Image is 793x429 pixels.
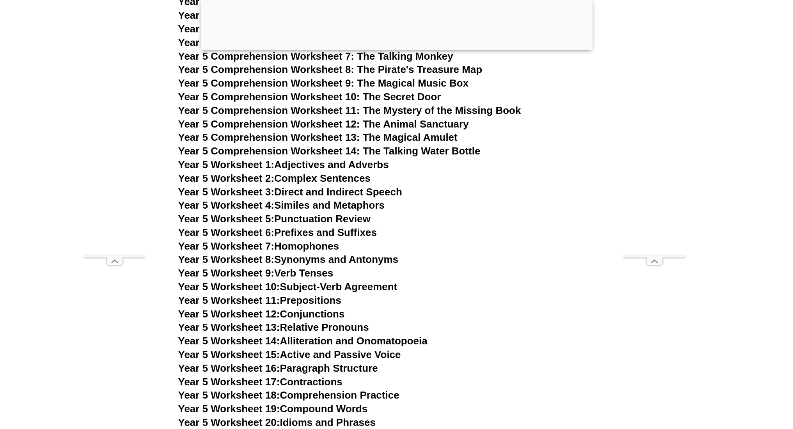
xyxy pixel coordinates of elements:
span: Year 5 Worksheet 11: [178,294,280,306]
a: Year 5 Worksheet 11:Prepositions [178,294,341,306]
iframe: Advertisement [623,21,686,255]
a: Year 5 Comprehension Worksheet 13: The Magical Amulet [178,131,458,143]
span: Year 5 Worksheet 15: [178,349,280,360]
a: Year 5 Worksheet 4:Similes and Metaphors [178,199,385,211]
span: Year 5 Worksheet 1: [178,159,275,170]
a: Year 5 Worksheet 14:Alliteration and Onomatopoeia [178,335,428,347]
span: Year 5 Worksheet 20: [178,417,280,428]
a: Year 5 Worksheet 19:Compound Words [178,403,368,415]
span: Year 5 Worksheet 2: [178,172,275,184]
a: Year 5 Comprehension Worksheet 6: The Lost Alien [178,37,427,48]
a: Year 5 Comprehension Worksheet 5: The Robots Dream [178,23,447,35]
span: Year 5 Worksheet 16: [178,362,280,374]
a: Year 5 Worksheet 10:Subject-Verb Agreement [178,281,397,292]
span: Year 5 Worksheet 5: [178,213,275,225]
a: Year 5 Worksheet 12:Conjunctions [178,308,345,320]
a: Year 5 Worksheet 7:Homophones [178,240,339,252]
span: Year 5 Worksheet 13: [178,321,280,333]
iframe: Chat Widget [659,341,793,429]
a: Year 5 Worksheet 8:Synonyms and Antonyms [178,253,399,265]
span: Year 5 Worksheet 4: [178,199,275,211]
span: Year 5 Worksheet 12: [178,308,280,320]
span: Year 5 Worksheet 18: [178,389,280,401]
span: Year 5 Worksheet 8: [178,253,275,265]
a: Year 5 Comprehension Worksheet 12: The Animal Sanctuary [178,118,469,130]
a: Year 5 Comprehension Worksheet 7: The Talking Monkey [178,50,453,62]
a: Year 5 Worksheet 17:Contractions [178,376,342,388]
iframe: Advertisement [83,21,146,255]
span: Year 5 Worksheet 9: [178,267,275,279]
span: Year 5 Worksheet 17: [178,376,280,388]
a: Year 5 Worksheet 13:Relative Pronouns [178,321,369,333]
a: Year 5 Comprehension Worksheet 4: The Journey to [GEOGRAPHIC_DATA] [178,9,541,21]
span: Year 5 Worksheet 14: [178,335,280,347]
a: Year 5 Worksheet 1:Adjectives and Adverbs [178,159,389,170]
a: Year 5 Comprehension Worksheet 10: The Secret Door [178,91,441,103]
a: Year 5 Worksheet 9:Verb Tenses [178,267,334,279]
a: Year 5 Comprehension Worksheet 11: The Mystery of the Missing Book [178,105,521,116]
a: Year 5 Worksheet 6:Prefixes and Suffixes [178,227,377,238]
span: Year 5 Worksheet 3: [178,186,275,198]
span: Year 5 Worksheet 6: [178,227,275,238]
a: Year 5 Comprehension Worksheet 8: The Pirate's Treasure Map [178,64,483,75]
a: Year 5 Worksheet 3:Direct and Indirect Speech [178,186,402,198]
a: Year 5 Comprehension Worksheet 14: The Talking Water Bottle [178,145,481,157]
a: Year 5 Worksheet 18:Comprehension Practice [178,389,399,401]
a: Year 5 Worksheet 16:Paragraph Structure [178,362,378,374]
span: Year 5 Worksheet 19: [178,403,280,415]
a: Year 5 Comprehension Worksheet 9: The Magical Music Box [178,77,469,89]
a: Year 5 Worksheet 20:Idioms and Phrases [178,417,376,428]
a: Year 5 Worksheet 5:Punctuation Review [178,213,371,225]
a: Year 5 Worksheet 15:Active and Passive Voice [178,349,401,360]
a: Year 5 Worksheet 2:Complex Sentences [178,172,371,184]
span: Year 5 Worksheet 10: [178,281,280,292]
span: Year 5 Worksheet 7: [178,240,275,252]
